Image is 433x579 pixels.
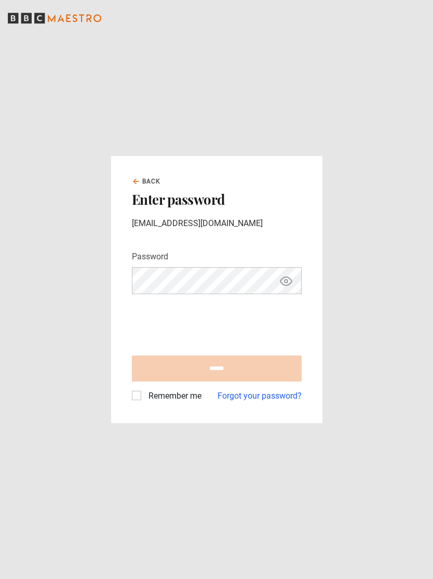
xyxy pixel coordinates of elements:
svg: BBC Maestro [8,10,101,26]
a: Back [132,177,161,186]
h2: Enter password [132,190,302,209]
p: [EMAIL_ADDRESS][DOMAIN_NAME] [132,217,302,230]
iframe: reCAPTCHA [132,302,290,343]
button: Show password [277,272,295,290]
a: Forgot your password? [218,390,302,402]
label: Remember me [144,390,201,402]
span: Back [142,177,161,186]
label: Password [132,251,168,263]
